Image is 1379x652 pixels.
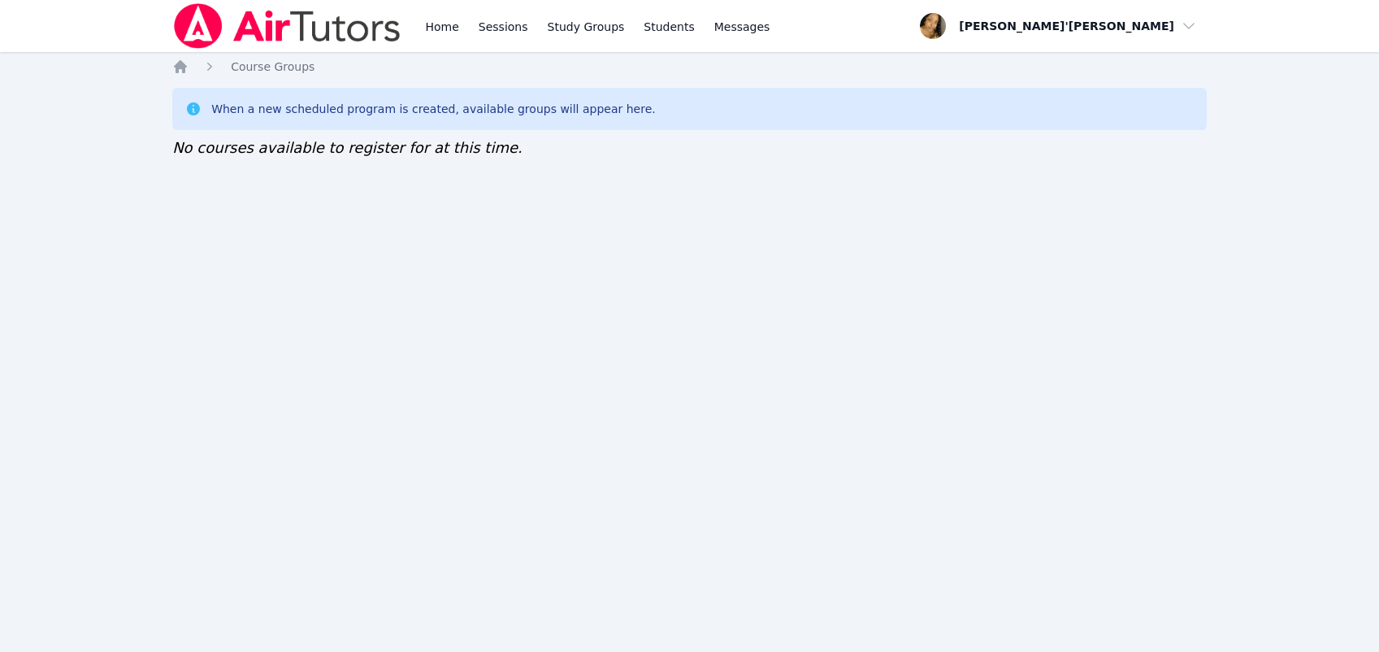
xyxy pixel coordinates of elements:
[172,3,402,49] img: Air Tutors
[231,60,314,73] span: Course Groups
[211,101,656,117] div: When a new scheduled program is created, available groups will appear here.
[172,59,1207,75] nav: Breadcrumb
[172,139,523,156] span: No courses available to register for at this time.
[714,19,770,35] span: Messages
[231,59,314,75] a: Course Groups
